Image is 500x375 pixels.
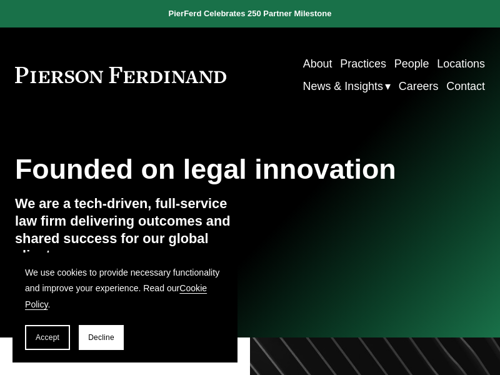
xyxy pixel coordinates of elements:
[437,52,485,75] a: Locations
[79,325,124,350] button: Decline
[394,52,429,75] a: People
[36,333,59,342] span: Accept
[446,75,485,97] a: Contact
[12,252,237,362] section: Cookie banner
[25,265,225,312] p: We use cookies to provide necessary functionality and improve your experience. Read our .
[399,75,439,97] a: Careers
[88,333,114,342] span: Decline
[303,75,391,97] a: folder dropdown
[340,52,386,75] a: Practices
[303,52,332,75] a: About
[25,325,70,350] button: Accept
[15,153,407,185] h1: Founded on legal innovation
[15,195,250,264] h4: We are a tech-driven, full-service law firm delivering outcomes and shared success for our global...
[25,283,207,309] a: Cookie Policy
[303,76,383,96] span: News & Insights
